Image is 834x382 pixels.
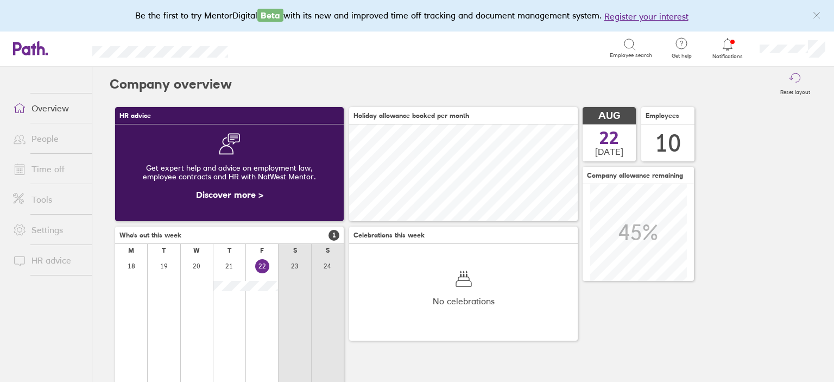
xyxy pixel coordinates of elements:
[610,52,652,59] span: Employee search
[124,155,335,190] div: Get expert help and advice on employment law, employee contracts and HR with NatWest Mentor.
[353,112,469,120] span: Holiday allowance booked per month
[257,9,283,22] span: Beta
[128,247,134,254] div: M
[162,247,166,254] div: T
[196,189,263,200] a: Discover more >
[664,53,699,59] span: Get help
[4,219,92,241] a: Settings
[293,247,297,254] div: S
[135,9,699,23] div: Be the first to try MentorDigital with its new and improved time off tracking and document manage...
[4,249,92,271] a: HR advice
[604,10,688,23] button: Register your interest
[598,110,620,122] span: AUG
[4,189,92,210] a: Tools
[328,230,339,241] span: 1
[228,247,231,254] div: T
[433,296,495,306] span: No celebrations
[710,37,745,60] a: Notifications
[599,129,619,147] span: 22
[119,112,151,120] span: HR advice
[4,97,92,119] a: Overview
[646,112,679,120] span: Employees
[326,247,330,254] div: S
[257,43,285,53] div: Search
[4,158,92,180] a: Time off
[110,67,232,102] h2: Company overview
[119,231,181,239] span: Who's out this week
[710,53,745,60] span: Notifications
[655,129,681,157] div: 10
[260,247,264,254] div: F
[774,86,817,96] label: Reset layout
[587,172,683,179] span: Company allowance remaining
[193,247,200,254] div: W
[4,128,92,149] a: People
[353,231,425,239] span: Celebrations this week
[595,147,623,156] span: [DATE]
[774,67,817,102] button: Reset layout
